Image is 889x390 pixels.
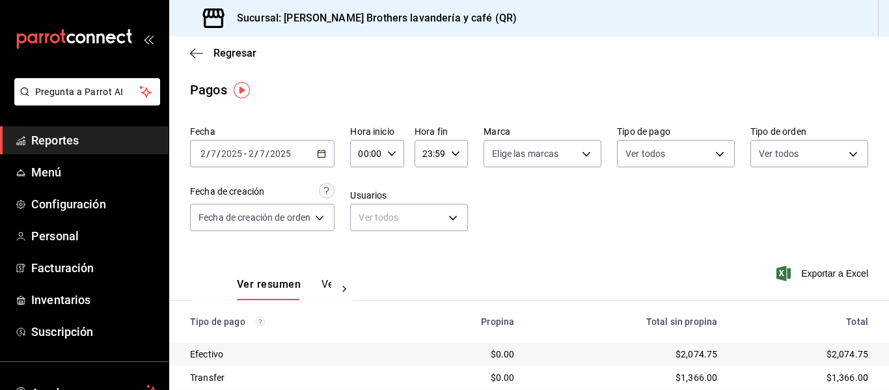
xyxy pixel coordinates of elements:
span: Ver todos [625,147,665,160]
div: $1,366.00 [738,371,868,384]
input: ---- [269,148,292,159]
div: Ver todos [350,204,468,231]
span: Configuración [31,195,158,213]
div: Fecha de creación [190,185,264,199]
span: Regresar [213,47,256,59]
div: Efectivo [190,348,392,361]
label: Usuarios [350,191,468,200]
span: / [217,148,221,159]
button: Exportar a Excel [779,266,868,281]
button: Ver pagos [321,278,370,300]
span: Fecha de creación de orden [198,211,310,224]
span: Facturación [31,259,158,277]
div: $2,074.75 [535,348,717,361]
input: -- [200,148,206,159]
label: Hora fin [415,127,468,136]
input: -- [210,148,217,159]
label: Tipo de pago [617,127,735,136]
span: Personal [31,227,158,245]
span: / [266,148,269,159]
input: -- [248,148,254,159]
div: Total [738,316,868,327]
button: Pregunta a Parrot AI [14,78,160,105]
label: Marca [484,127,601,136]
span: Elige las marcas [492,147,558,160]
svg: Los pagos realizados con Pay y otras terminales son montos brutos. [256,317,265,326]
input: -- [259,148,266,159]
span: / [254,148,258,159]
div: Tipo de pago [190,316,392,327]
h3: Sucursal: [PERSON_NAME] Brothers lavandería y café (QR) [226,10,517,26]
span: Menú [31,163,158,181]
input: ---- [221,148,243,159]
label: Tipo de orden [750,127,868,136]
span: Reportes [31,132,158,149]
button: open_drawer_menu [143,34,154,44]
div: Pagos [190,80,227,100]
label: Fecha [190,127,335,136]
span: Pregunta a Parrot AI [35,85,140,99]
span: Ver todos [759,147,799,160]
div: Propina [413,316,514,327]
div: Transfer [190,371,392,384]
span: Inventarios [31,291,158,309]
div: navigation tabs [237,278,331,300]
span: Suscripción [31,323,158,341]
div: $2,074.75 [738,348,868,361]
span: - [244,148,247,159]
span: / [206,148,210,159]
label: Hora inicio [350,127,403,136]
img: Tooltip marker [234,82,250,98]
button: Ver resumen [237,278,301,300]
div: $0.00 [413,371,514,384]
button: Regresar [190,47,256,59]
div: Total sin propina [535,316,717,327]
div: $0.00 [413,348,514,361]
a: Pregunta a Parrot AI [9,94,160,108]
div: $1,366.00 [535,371,717,384]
